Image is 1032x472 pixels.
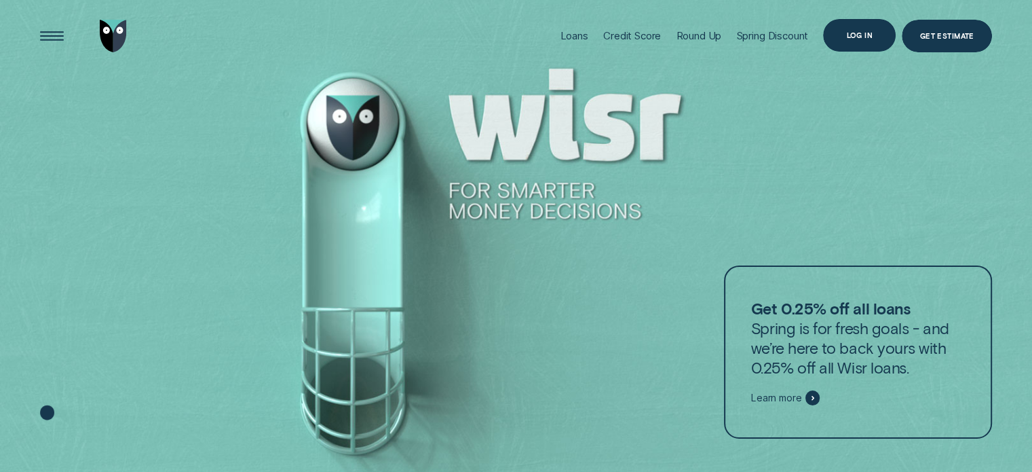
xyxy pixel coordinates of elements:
div: Spring Discount [736,29,808,42]
div: Round Up [676,29,721,42]
p: Spring is for fresh goals - and we’re here to back yours with 0.25% off all Wisr loans. [751,299,966,378]
img: Wisr [100,20,127,52]
a: Get 0.25% off all loansSpring is for fresh goals - and we’re here to back yours with 0.25% off al... [724,266,993,438]
span: Learn more [751,392,802,404]
button: Open Menu [35,20,68,52]
button: Log in [823,19,896,52]
div: Loans [560,29,588,42]
div: Log in [846,32,873,38]
div: Credit Score [603,29,661,42]
strong: Get 0.25% off all loans [751,299,910,318]
a: Get Estimate [902,20,992,52]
